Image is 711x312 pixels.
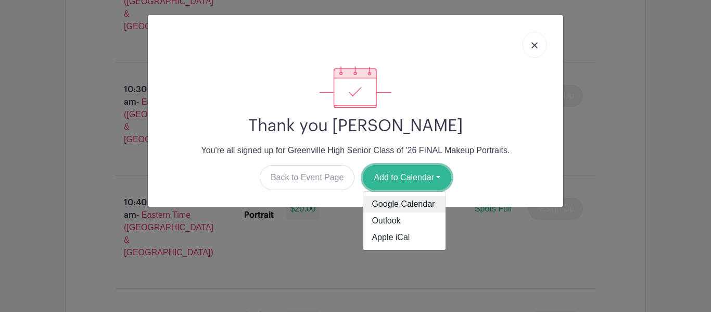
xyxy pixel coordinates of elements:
[320,66,391,108] img: signup_complete-c468d5dda3e2740ee63a24cb0ba0d3ce5d8a4ecd24259e683200fb1569d990c8.svg
[363,213,446,229] a: Outlook
[156,144,555,157] p: You're all signed up for Greenville High Senior Class of '26 FINAL Makeup Portraits.
[363,196,446,213] a: Google Calendar
[531,42,538,48] img: close_button-5f87c8562297e5c2d7936805f587ecaba9071eb48480494691a3f1689db116b3.svg
[260,165,355,190] a: Back to Event Page
[363,229,446,246] a: Apple iCal
[156,116,555,136] h2: Thank you [PERSON_NAME]
[363,165,451,190] button: Add to Calendar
